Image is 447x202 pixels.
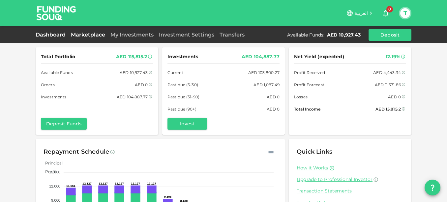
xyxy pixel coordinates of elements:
[167,69,183,76] span: Current
[108,32,156,38] a: My Investments
[355,10,368,16] span: العربية
[386,53,400,61] div: 12.19%
[68,32,108,38] a: Marketplace
[294,93,308,100] span: Losses
[267,93,280,100] div: AED 0
[120,69,148,76] div: AED 10,927.43
[167,93,199,100] span: Past due (31-90)
[167,118,207,130] button: Invest
[294,53,344,61] span: Net Yield (expected)
[41,93,66,100] span: Investments
[41,81,55,88] span: Orders
[167,106,196,113] span: Past due (90+)
[40,169,56,174] span: Profit
[41,53,75,61] span: Total Portfolio
[49,184,60,188] tspan: 12,000
[425,180,440,195] button: question
[242,53,280,61] div: AED 104,887.77
[294,69,325,76] span: Profit Received
[369,29,411,41] button: Deposit
[41,69,73,76] span: Available Funds
[386,6,393,13] span: 0
[156,32,217,38] a: Investment Settings
[41,118,87,130] button: Deposit Funds
[248,69,280,76] div: AED 103,800.27
[267,106,280,113] div: AED 0
[297,176,403,183] a: Upgrade to Professional Investor
[388,93,401,100] div: AED 0
[375,106,401,113] div: AED 15,815.2
[135,81,148,88] div: AED 0
[373,69,401,76] div: AED 4,443.34
[294,81,324,88] span: Profit Forecast
[44,147,109,157] div: Repayment Schedule
[36,32,68,38] a: Dashboard
[297,176,372,182] span: Upgrade to Professional Investor
[400,8,410,18] button: T
[117,93,148,100] div: AED 104,887.77
[297,165,328,171] a: How it Works
[167,81,198,88] span: Past due (5-30)
[49,170,60,174] tspan: 15,000
[287,32,324,38] div: Available Funds :
[294,106,320,113] span: Total Income
[379,7,392,20] button: 0
[40,161,63,165] span: Principal
[167,53,198,61] span: Investments
[375,81,401,88] div: AED 11,371.86
[297,188,403,194] a: Transaction Statements
[217,32,247,38] a: Transfers
[253,81,280,88] div: AED 1,087.49
[297,148,332,155] span: Quick Links
[327,32,361,38] div: AED 10,927.43
[116,53,147,61] div: AED 115,815.2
